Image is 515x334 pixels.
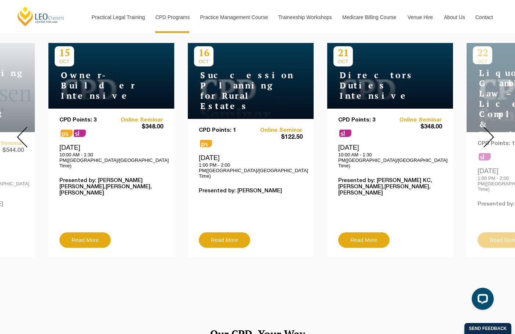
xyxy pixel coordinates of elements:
div: [DATE] [59,144,163,168]
a: Read More [199,232,250,248]
p: CPD Points: 3 [338,117,390,123]
h4: Succession Planning for Rural Estates [194,70,286,111]
a: Practice Management Course [195,1,273,33]
a: Contact [470,1,498,33]
span: ps [200,140,212,147]
span: ps [61,130,73,137]
p: 10:00 AM - 1:30 PM([GEOGRAPHIC_DATA]/[GEOGRAPHIC_DATA] Time) [59,152,163,168]
p: CPD Points: 1 [199,127,251,134]
p: Presented by: [PERSON_NAME] [PERSON_NAME],[PERSON_NAME],[PERSON_NAME] [59,178,163,196]
a: Online Seminar [390,117,442,123]
iframe: LiveChat chat widget [466,285,497,316]
span: OCT [333,59,353,64]
p: 21 [333,46,353,59]
p: Presented by: [PERSON_NAME] [199,188,303,194]
a: Practical Legal Training [86,1,150,33]
a: Read More [338,232,390,248]
h4: Directors Duties Intensive [333,70,425,101]
p: 16 [194,46,213,59]
span: sl [74,130,86,137]
span: $348.00 [112,123,164,131]
span: OCT [194,59,213,64]
img: Prev [17,127,28,148]
a: Venue Hire [402,1,438,33]
span: sl [339,130,351,137]
a: About Us [438,1,470,33]
a: Traineeship Workshops [273,1,337,33]
span: OCT [55,59,74,64]
h4: Owner-Builder Intensive [55,70,146,101]
div: [DATE] [338,144,442,168]
a: Medicare Billing Course [337,1,402,33]
p: 1:00 PM - 2:00 PM([GEOGRAPHIC_DATA]/[GEOGRAPHIC_DATA] Time) [199,162,303,179]
img: Next [483,127,494,148]
a: CPD Programs [150,1,194,33]
a: Online Seminar [112,117,164,123]
p: Presented by: [PERSON_NAME] KC,[PERSON_NAME],[PERSON_NAME],[PERSON_NAME] [338,178,442,196]
a: Read More [59,232,111,248]
p: 15 [55,46,74,59]
p: CPD Points: 3 [59,117,112,123]
p: 10:00 AM - 1:30 PM([GEOGRAPHIC_DATA]/[GEOGRAPHIC_DATA] Time) [338,152,442,168]
a: Online Seminar [251,127,303,134]
div: [DATE] [199,154,303,179]
span: $122.50 [251,134,303,141]
a: [PERSON_NAME] Centre for Law [17,6,65,27]
span: $348.00 [390,123,442,131]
